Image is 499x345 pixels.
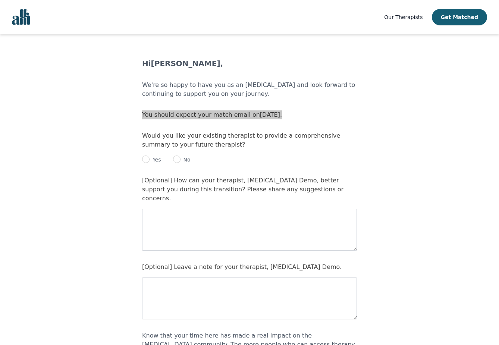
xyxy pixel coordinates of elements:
[12,9,30,25] img: alli logo
[142,263,342,270] label: [Optional] Leave a note for your therapist, [MEDICAL_DATA] Demo.
[432,9,487,25] button: Get Matched
[142,110,357,119] p: You should expect your match email on [DATE] .
[384,13,423,22] a: Our Therapists
[181,156,191,163] p: No
[142,132,340,148] label: Would you like your existing therapist to provide a comprehensive summary to your future therapist?
[384,14,423,20] span: Our Therapists
[142,177,343,202] label: [Optional] How can your therapist, [MEDICAL_DATA] Demo, better support you during this transition...
[150,156,161,163] p: Yes
[142,81,357,98] p: We're so happy to have you as an [MEDICAL_DATA] and look forward to continuing to support you on ...
[142,58,357,69] h1: Hi [PERSON_NAME] ,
